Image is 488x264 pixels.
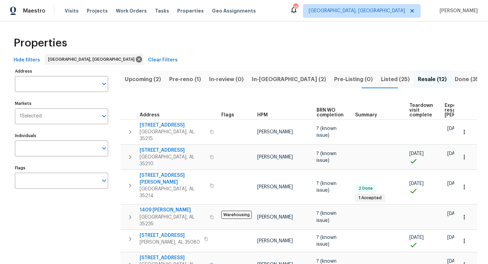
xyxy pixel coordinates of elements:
[293,4,298,11] div: 18
[356,186,375,191] span: 2 Done
[140,214,206,227] span: [GEOGRAPHIC_DATA], AL 35235
[99,176,109,185] button: Open
[145,54,180,67] button: Clear Filters
[140,172,206,186] span: [STREET_ADDRESS][PERSON_NAME]
[99,111,109,121] button: Open
[65,7,79,14] span: Visits
[140,232,200,239] span: [STREET_ADDRESS]
[409,181,424,186] span: [DATE]
[15,69,108,73] label: Address
[447,181,462,186] span: [DATE]
[125,75,161,84] span: Upcoming (2)
[221,211,252,219] span: Warehousing
[409,151,424,156] span: [DATE]
[140,154,206,167] span: [GEOGRAPHIC_DATA], AL 35210
[309,7,405,14] span: [GEOGRAPHIC_DATA], [GEOGRAPHIC_DATA]
[140,129,206,142] span: [GEOGRAPHIC_DATA], AL 35215
[140,186,206,199] span: [GEOGRAPHIC_DATA], AL 35214
[317,235,337,247] span: ? (known issue)
[14,40,67,46] span: Properties
[140,254,206,261] span: [STREET_ADDRESS]
[99,144,109,153] button: Open
[15,166,108,170] label: Flags
[252,75,326,84] span: In-[GEOGRAPHIC_DATA] (2)
[317,126,337,138] span: ? (known issue)
[14,56,40,64] span: Hide filters
[87,7,108,14] span: Projects
[418,75,447,84] span: Resale (12)
[257,215,293,220] span: [PERSON_NAME]
[99,79,109,89] button: Open
[140,122,206,129] span: [STREET_ADDRESS]
[221,113,234,117] span: Flags
[140,147,206,154] span: [STREET_ADDRESS]
[447,235,462,240] span: [DATE]
[257,239,293,243] span: [PERSON_NAME]
[455,75,485,84] span: Done (354)
[257,155,293,159] span: [PERSON_NAME]
[317,151,337,163] span: ? (known issue)
[212,7,256,14] span: Geo Assignments
[334,75,373,84] span: Pre-Listing (0)
[381,75,410,84] span: Listed (25)
[409,103,433,117] span: Teardown visit complete
[447,151,462,156] span: [DATE]
[447,211,462,216] span: [DATE]
[445,103,483,117] span: Expected resale [PERSON_NAME]
[45,54,143,65] div: [GEOGRAPHIC_DATA], [GEOGRAPHIC_DATA]
[257,130,293,134] span: [PERSON_NAME]
[317,211,337,223] span: ? (known issue)
[257,113,268,117] span: HPM
[48,56,137,63] span: [GEOGRAPHIC_DATA], [GEOGRAPHIC_DATA]
[447,259,462,264] span: [DATE]
[140,113,160,117] span: Address
[209,75,244,84] span: In-review (0)
[447,126,462,131] span: [DATE]
[317,181,337,193] span: ? (known issue)
[409,235,424,240] span: [DATE]
[169,75,201,84] span: Pre-reno (1)
[317,108,344,117] span: BRN WO completion
[355,113,377,117] span: Summary
[15,101,108,106] label: Markets
[20,113,42,119] span: 1 Selected
[437,7,478,14] span: [PERSON_NAME]
[140,207,206,213] span: 1409 [PERSON_NAME]
[177,7,204,14] span: Properties
[257,185,293,189] span: [PERSON_NAME]
[116,7,147,14] span: Work Orders
[148,56,178,64] span: Clear Filters
[356,195,384,201] span: 1 Accepted
[155,8,169,13] span: Tasks
[15,134,108,138] label: Individuals
[23,7,45,14] span: Maestro
[140,239,200,246] span: [PERSON_NAME], AL 35080
[11,54,43,67] button: Hide filters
